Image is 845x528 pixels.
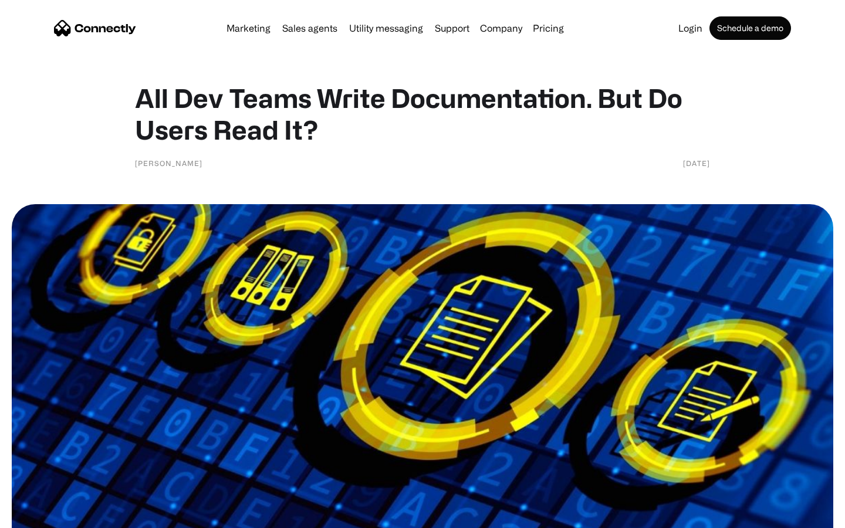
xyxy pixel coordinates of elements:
[674,23,707,33] a: Login
[344,23,428,33] a: Utility messaging
[54,19,136,37] a: home
[135,157,202,169] div: [PERSON_NAME]
[278,23,342,33] a: Sales agents
[430,23,474,33] a: Support
[23,507,70,524] ul: Language list
[135,82,710,145] h1: All Dev Teams Write Documentation. But Do Users Read It?
[480,20,522,36] div: Company
[528,23,569,33] a: Pricing
[222,23,275,33] a: Marketing
[12,507,70,524] aside: Language selected: English
[709,16,791,40] a: Schedule a demo
[476,20,526,36] div: Company
[683,157,710,169] div: [DATE]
